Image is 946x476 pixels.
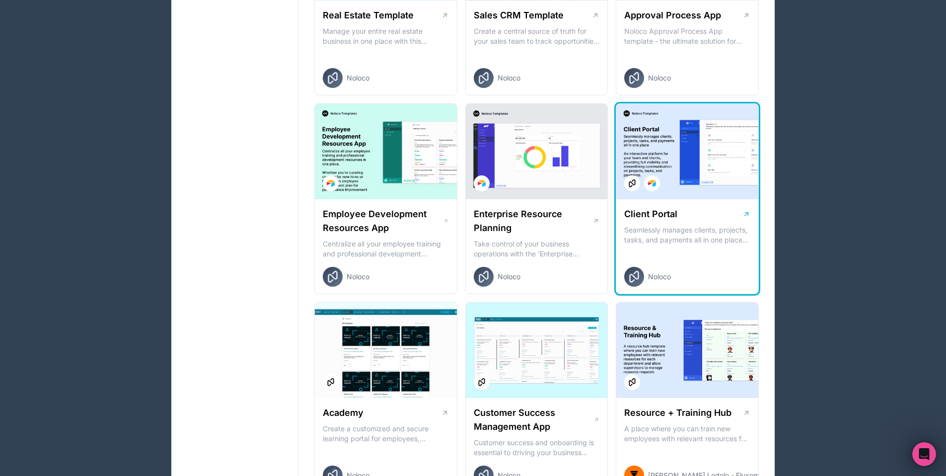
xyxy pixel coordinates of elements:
[624,225,750,245] p: Seamlessly manages clients, projects, tasks, and payments all in one place An interactive platfor...
[624,26,750,46] p: Noloco Approval Process App template - the ultimate solution for managing your employee's time of...
[648,179,656,187] img: Airtable Logo
[323,406,364,420] h1: Academy
[624,406,731,420] h1: Resource + Training Hub
[323,424,449,444] p: Create a customized and secure learning portal for employees, customers or partners. Organize les...
[474,8,564,22] h1: Sales CRM Template
[474,26,600,46] p: Create a central source of truth for your sales team to track opportunities, manage multiple acco...
[912,442,936,466] iframe: Intercom live chat
[624,424,750,444] p: A place where you can train new employees with relevant resources for each department and allow s...
[498,272,520,282] span: Noloco
[474,239,600,259] p: Take control of your business operations with the 'Enterprise Resource Planning' template. This c...
[347,272,369,282] span: Noloco
[327,179,335,187] img: Airtable Logo
[474,406,594,434] h1: Customer Success Management App
[648,272,671,282] span: Noloco
[498,73,520,83] span: Noloco
[323,239,449,259] p: Centralize all your employee training and professional development resources in one place. Whethe...
[474,207,592,235] h1: Enterprise Resource Planning
[624,8,721,22] h1: Approval Process App
[648,73,671,83] span: Noloco
[323,26,449,46] p: Manage your entire real estate business in one place with this comprehensive real estate transact...
[347,73,369,83] span: Noloco
[323,8,414,22] h1: Real Estate Template
[323,207,443,235] h1: Employee Development Resources App
[624,207,677,221] h1: Client Portal
[478,179,486,187] img: Airtable Logo
[474,438,600,458] p: Customer success and onboarding is essential to driving your business forward and ensuring retent...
